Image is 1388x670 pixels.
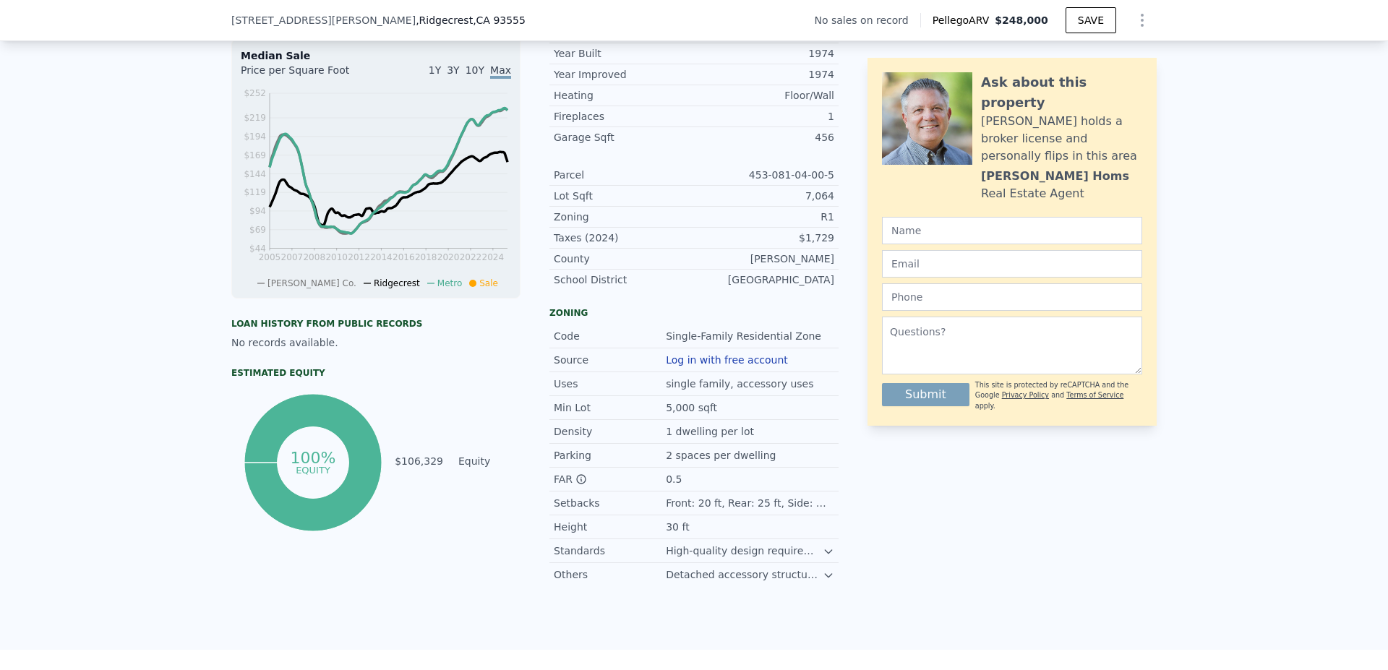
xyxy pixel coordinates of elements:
span: , CA 93555 [473,14,526,26]
div: High-quality design required for approval [666,544,823,558]
div: Front: 20 ft, Rear: 25 ft, Side: 5 ft [666,496,834,510]
tspan: 2007 [281,252,304,262]
tspan: $219 [244,113,266,123]
tspan: 2016 [393,252,415,262]
div: Loan history from public records [231,318,520,330]
div: [PERSON_NAME] holds a broker license and personally flips in this area [981,113,1142,165]
span: Ridgecrest [374,278,420,288]
span: Sale [479,278,498,288]
span: $248,000 [995,14,1048,26]
div: FAR [554,472,666,486]
tspan: $94 [249,206,266,216]
tspan: $44 [249,244,266,254]
div: 1 [694,109,834,124]
tspan: 100% [290,449,335,467]
input: Phone [882,283,1142,311]
div: Source [554,353,666,367]
tspan: $252 [244,88,266,98]
tspan: 2012 [348,252,370,262]
div: Single-Family Residential Zone [666,329,824,343]
span: Max [490,64,511,79]
span: [STREET_ADDRESS][PERSON_NAME] [231,13,416,27]
div: Taxes (2024) [554,231,694,245]
button: Show Options [1128,6,1157,35]
button: Log in with free account [666,354,788,366]
tspan: 2010 [325,252,348,262]
tspan: 2014 [370,252,393,262]
tspan: equity [296,464,330,475]
tspan: $194 [244,132,266,142]
tspan: 2018 [415,252,437,262]
div: 7,064 [694,189,834,203]
span: Metro [437,278,462,288]
div: Code [554,329,666,343]
div: No records available. [231,335,520,350]
button: Submit [882,383,969,406]
div: Detached accessory structures limited to 15 ft height [666,567,823,582]
div: Median Sale [241,48,511,63]
div: 453-081-04-00-5 [694,168,834,182]
div: Garage Sqft [554,130,694,145]
div: 1 dwelling per lot [666,424,757,439]
div: No sales on record [814,13,920,27]
div: 2 spaces per dwelling [666,448,779,463]
span: , Ridgecrest [416,13,526,27]
input: Name [882,217,1142,244]
span: Pellego ARV [933,13,995,27]
tspan: 2022 [460,252,482,262]
span: 3Y [447,64,459,76]
div: School District [554,272,694,287]
div: [PERSON_NAME] [694,252,834,266]
tspan: 2020 [437,252,460,262]
tspan: $169 [244,150,266,160]
div: Zoning [554,210,694,224]
div: Real Estate Agent [981,185,1084,202]
span: [PERSON_NAME] Co. [267,278,356,288]
div: Zoning [549,307,839,319]
tspan: 2005 [259,252,281,262]
div: Ask about this property [981,72,1142,113]
td: $106,329 [394,453,444,469]
tspan: 2024 [482,252,505,262]
div: Lot Sqft [554,189,694,203]
div: Standards [554,544,666,558]
div: Density [554,424,666,439]
div: 5,000 sqft [666,400,720,415]
div: Price per Square Foot [241,63,376,86]
div: [GEOGRAPHIC_DATA] [694,272,834,287]
tspan: 2008 [303,252,325,262]
div: Heating [554,88,694,103]
a: Privacy Policy [1002,391,1049,399]
td: Equity [455,453,520,469]
div: Setbacks [554,496,666,510]
div: $1,729 [694,231,834,245]
div: Estimated Equity [231,367,520,379]
div: Year Improved [554,67,694,82]
div: 0.5 [666,472,685,486]
div: 456 [694,130,834,145]
div: [PERSON_NAME] Homs [981,168,1129,185]
div: single family, accessory uses [666,377,816,391]
input: Email [882,250,1142,278]
div: County [554,252,694,266]
span: 1Y [429,64,441,76]
div: Fireplaces [554,109,694,124]
tspan: $144 [244,169,266,179]
div: Parcel [554,168,694,182]
div: 1974 [694,46,834,61]
div: Uses [554,377,666,391]
div: Floor/Wall [694,88,834,103]
div: Height [554,520,666,534]
tspan: $69 [249,225,266,235]
tspan: $119 [244,187,266,197]
div: 1974 [694,67,834,82]
div: Year Built [554,46,694,61]
div: R1 [694,210,834,224]
div: Parking [554,448,666,463]
div: This site is protected by reCAPTCHA and the Google and apply. [975,380,1142,411]
div: 30 ft [666,520,692,534]
span: 10Y [466,64,484,76]
a: Terms of Service [1066,391,1123,399]
button: SAVE [1066,7,1116,33]
div: Min Lot [554,400,666,415]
